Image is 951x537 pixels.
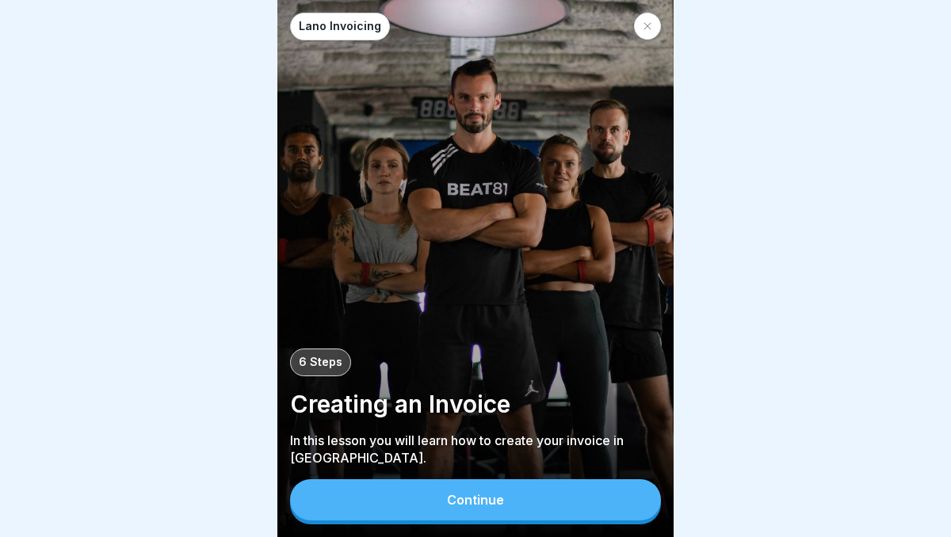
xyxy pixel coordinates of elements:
[290,389,661,419] p: Creating an Invoice
[290,479,661,520] button: Continue
[447,493,504,507] div: Continue
[290,432,661,467] p: In this lesson you will learn how to create your invoice in [GEOGRAPHIC_DATA].
[299,20,381,33] p: Lano Invoicing
[299,356,342,369] p: 6 Steps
